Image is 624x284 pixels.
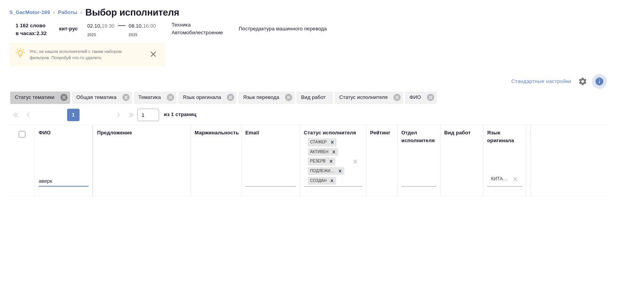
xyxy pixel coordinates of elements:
div: Email [245,129,259,137]
div: Китайский [491,176,509,182]
p: Постредактура машинного перевода [239,25,327,33]
span: Посмотреть информацию [592,74,608,89]
p: Язык перевода [243,93,282,101]
div: Стажер [308,138,328,146]
p: 08.10, [129,23,143,29]
div: Стажер, Активен, Резерв, Подлежит внедрению, Создан [307,147,339,157]
div: — [118,19,126,39]
p: Техника [172,21,191,29]
a: S_GacMotor-169 [9,9,50,15]
div: Язык оригинала [487,129,522,145]
div: Предложение [97,129,132,137]
nav: breadcrumb [9,6,615,19]
div: ФИО [405,92,437,104]
div: Вид работ [444,129,471,137]
div: Рейтинг [370,129,390,137]
div: Статус тематики [10,92,70,104]
div: Тематика [134,92,177,104]
p: Тематика [138,93,164,101]
div: Активен [308,148,330,156]
div: Подлежит внедрению [308,167,336,175]
p: 19:30 [102,23,115,29]
span: Настроить таблицу [573,72,592,91]
p: Статус исполнителя [339,93,390,101]
li: ‹ [80,9,82,16]
div: Язык перевода [530,129,565,145]
div: Стажер, Активен, Резерв, Подлежит внедрению, Создан [307,166,345,176]
div: Статус исполнителя [335,92,403,104]
p: Упс, не нашли исполнителей с таким набором фильтров. Попробуй что-то удалить [30,48,141,61]
div: Отдел исполнителя [401,129,436,145]
p: Статус тематики [15,93,57,101]
li: ‹ [53,9,55,16]
div: Статус исполнителя [304,129,356,137]
div: split button [509,76,573,88]
div: Создан [308,177,328,185]
p: Общая тематика [76,93,119,101]
div: Общая тематика [72,92,132,104]
p: 02.10, [87,23,102,29]
p: Вид работ [301,93,328,101]
div: Стажер, Активен, Резерв, Подлежит внедрению, Создан [307,157,336,166]
a: Работы [58,9,78,15]
p: ФИО [409,93,424,101]
div: ФИО [39,129,51,137]
div: Маржинальность [195,129,239,137]
h2: Выбор исполнителя [85,6,179,19]
div: Язык перевода [238,92,295,104]
div: Стажер, Активен, Резерв, Подлежит внедрению, Создан [307,138,337,147]
button: close [147,48,159,60]
p: 1 162 слово [16,22,47,30]
div: Резерв [308,157,327,166]
div: Язык оригинала [178,92,237,104]
p: Язык оригинала [183,93,224,101]
div: Стажер, Активен, Резерв, Подлежит внедрению, Создан [307,176,337,186]
span: из 1 страниц [164,110,197,121]
p: 16:00 [143,23,156,29]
